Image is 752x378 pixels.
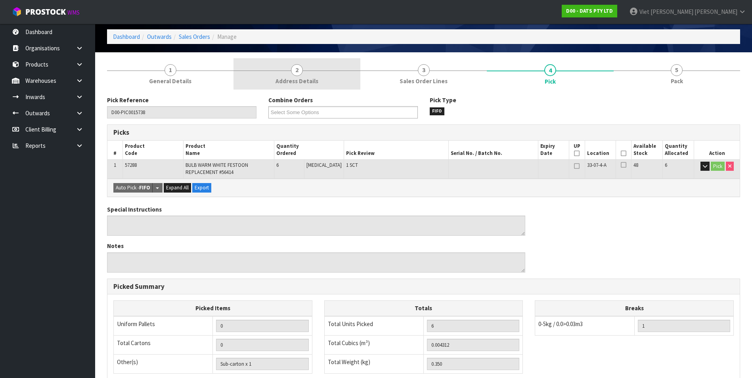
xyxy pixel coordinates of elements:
[114,301,312,316] th: Picked Items
[639,8,693,15] span: Viet [PERSON_NAME]
[663,141,694,159] th: Quantity Allocated
[274,141,344,159] th: Quantity Ordered
[276,77,318,85] span: Address Details
[566,8,613,14] strong: D00 - DATS PTY LTD
[113,283,734,290] h3: Picked Summary
[569,141,585,159] th: UP
[216,339,308,351] input: OUTERS TOTAL = CTN
[418,64,430,76] span: 3
[671,64,683,76] span: 5
[166,184,189,191] span: Expand All
[430,96,456,104] label: Pick Type
[430,107,445,115] span: FIFO
[217,33,237,40] span: Manage
[671,77,683,85] span: Pack
[113,183,153,193] button: Auto Pick -FIFO
[186,162,248,176] span: BULB WARM WHITE FESTOON REPLACEMENT #56414
[183,141,274,159] th: Product Name
[631,141,663,159] th: Available Stock
[107,205,162,214] label: Special Instructions
[324,301,523,316] th: Totals
[179,33,210,40] a: Sales Orders
[125,162,137,168] span: 57288
[192,183,211,193] button: Export
[268,96,313,104] label: Combine Orders
[107,96,149,104] label: Pick Reference
[324,316,423,336] td: Total Units Picked
[346,162,358,168] span: 1 SCT
[114,162,116,168] span: 1
[114,335,213,354] td: Total Cartons
[122,141,183,159] th: Product Code
[67,9,80,16] small: WMS
[344,141,448,159] th: Pick Review
[107,242,124,250] label: Notes
[535,301,734,316] th: Breaks
[544,64,556,76] span: 4
[695,8,737,15] span: [PERSON_NAME]
[587,162,607,168] span: 33-07-4-A
[164,183,191,193] button: Expand All
[665,162,667,168] span: 6
[538,141,569,159] th: Expiry Date
[633,162,638,168] span: 48
[139,184,150,191] strong: FIFO
[324,354,423,373] td: Total Weight (kg)
[711,162,725,171] button: Pick
[107,141,122,159] th: #
[562,5,617,17] a: D00 - DATS PTY LTD
[400,77,448,85] span: Sales Order Lines
[324,335,423,354] td: Total Cubics (m³)
[276,162,279,168] span: 6
[147,33,172,40] a: Outwards
[545,77,556,86] span: Pick
[694,141,740,159] th: Action
[291,64,303,76] span: 2
[216,320,308,332] input: UNIFORM P LINES
[585,141,616,159] th: Location
[165,64,176,76] span: 1
[448,141,538,159] th: Serial No. / Batch No.
[113,33,140,40] a: Dashboard
[114,316,213,336] td: Uniform Pallets
[12,7,22,17] img: cube-alt.png
[538,320,583,328] span: 0-5kg / 0.0>0.03m3
[306,162,342,168] span: [MEDICAL_DATA]
[25,7,66,17] span: ProStock
[113,129,418,136] h3: Picks
[149,77,191,85] span: General Details
[114,354,213,373] td: Other(s)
